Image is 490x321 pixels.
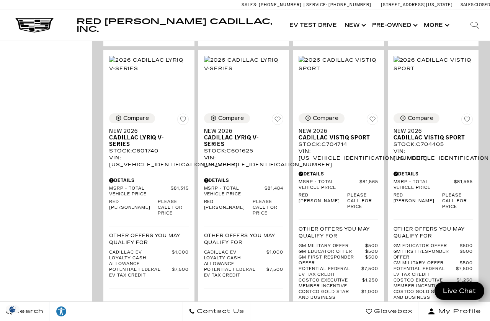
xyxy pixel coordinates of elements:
[394,243,473,249] a: GM Educator Offer $500
[394,289,456,306] span: Costco Gold Star and Business Member Incentive
[109,154,189,168] div: VIN: [US_VEHICLE_IDENTIFICATION_NUMBER]
[368,10,420,41] a: Pre-Owned
[457,278,473,289] span: $1,250
[460,249,473,260] span: $500
[50,306,73,317] div: Explore your accessibility options
[299,193,347,210] span: Red [PERSON_NAME]
[454,179,473,191] span: $81,565
[109,128,189,147] a: New 2026Cadillac LYRIQ V-Series
[394,179,473,191] a: MSRP - Total Vehicle Price $81,565
[299,141,378,148] div: Stock : C704714
[361,289,378,306] span: $1,000
[394,141,473,148] div: Stock : C704405
[183,302,250,321] a: Contact Us
[204,56,284,73] img: 2026 Cadillac LYRIQ V-Series
[299,289,378,306] a: Costco Gold Star and Business Member Incentive $1,000
[299,170,378,177] div: Pricing Details - New 2026 Cadillac VISTIQ Sport
[434,282,484,300] a: Live Chat
[299,179,359,191] span: MSRP - Total Vehicle Price
[109,199,158,216] span: Red [PERSON_NAME]
[204,186,265,197] span: MSRP - Total Vehicle Price
[394,260,473,266] a: GM Military Offer $500
[394,134,467,141] span: Cadillac VISTIQ Sport
[109,56,189,73] img: 2026 Cadillac LYRIQ V-Series
[299,179,378,191] a: MSRP - Total Vehicle Price $81,565
[394,226,473,239] p: Other Offers You May Qualify For
[177,113,189,128] button: Save Vehicle
[204,250,267,267] span: Cadillac EV Loyalty Cash Allowance
[362,278,378,289] span: $1,250
[460,243,473,249] span: $500
[461,2,474,7] span: Sales:
[394,56,473,73] img: 2026 Cadillac VISTIQ Sport
[394,193,442,210] span: Red [PERSON_NAME]
[360,302,419,321] a: Glovebox
[218,115,244,122] div: Compare
[109,250,189,267] a: Cadillac EV Loyalty Cash Allowance $1,000
[172,250,189,267] span: $1,000
[304,3,373,7] a: Service: [PHONE_NUMBER]
[77,17,272,34] span: Red [PERSON_NAME] Cadillac, Inc.
[299,255,378,266] a: GM First Responder Offer $500
[266,267,283,278] span: $7,500
[204,128,284,147] a: New 2026Cadillac LYRIQ V-Series
[242,3,304,7] a: Sales: [PHONE_NUMBER]
[394,148,473,162] div: VIN: [US_VEHICLE_IDENTIFICATION_NUMBER]
[109,186,171,197] span: MSRP - Total Vehicle Price
[359,179,378,191] span: $81,565
[299,266,361,278] span: Potential Federal EV Tax Credit
[204,199,284,216] a: Red [PERSON_NAME] Please call for price
[4,305,21,313] img: Opt-Out Icon
[299,148,378,162] div: VIN: [US_VEHICLE_IDENTIFICATION_NUMBER]
[394,278,457,289] span: Costco Executive Member Incentive
[341,10,368,41] a: New
[439,287,480,295] span: Live Chat
[347,193,378,210] span: Please call for price
[242,2,258,7] span: Sales:
[361,266,378,278] span: $7,500
[459,10,490,41] div: Search
[442,193,473,210] span: Please call for price
[204,154,284,168] div: VIN: [US_VEHICLE_IDENTIFICATION_NUMBER]
[15,18,54,33] a: Cadillac Dark Logo with Cadillac White Text
[77,18,278,33] a: Red [PERSON_NAME] Cadillac, Inc.
[109,267,189,278] a: Potential Federal EV Tax Credit $7,500
[299,128,378,141] a: New 2026Cadillac VISTIQ Sport
[204,128,278,134] span: New 2026
[408,115,433,122] div: Compare
[394,243,460,249] span: GM Educator Offer
[266,250,283,267] span: $1,000
[299,56,378,73] img: 2026 Cadillac VISTIQ Sport
[394,170,473,177] div: Pricing Details - New 2026 Cadillac VISTIQ Sport
[299,226,378,239] p: Other Offers You May Qualify For
[259,2,302,7] span: [PHONE_NUMBER]
[195,306,244,317] span: Contact Us
[328,2,371,7] span: [PHONE_NUMBER]
[109,199,189,216] a: Red [PERSON_NAME] Please call for price
[299,278,378,289] a: Costco Executive Member Incentive $1,250
[109,232,189,246] p: Other Offers You May Qualify For
[299,266,378,278] a: Potential Federal EV Tax Credit $7,500
[204,250,284,267] a: Cadillac EV Loyalty Cash Allowance $1,000
[204,232,284,246] p: Other Offers You May Qualify For
[204,134,278,147] span: Cadillac LYRIQ V-Series
[299,113,345,123] button: Compare Vehicle
[158,199,188,216] span: Please call for price
[394,113,439,123] button: Compare Vehicle
[394,249,460,260] span: GM First Responder Offer
[435,306,481,317] span: My Profile
[394,260,460,266] span: GM Military Offer
[394,128,467,134] span: New 2026
[109,250,172,267] span: Cadillac EV Loyalty Cash Allowance
[394,193,473,210] a: Red [PERSON_NAME] Please call for price
[460,260,473,266] span: $500
[420,10,452,41] button: More
[474,2,490,7] span: Closed
[313,115,338,122] div: Compare
[381,2,453,7] a: [STREET_ADDRESS][US_STATE]
[394,128,473,141] a: New 2026Cadillac VISTIQ Sport
[109,128,183,134] span: New 2026
[461,113,473,128] button: Save Vehicle
[419,302,490,321] button: Open user profile menu
[171,186,189,197] span: $81,315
